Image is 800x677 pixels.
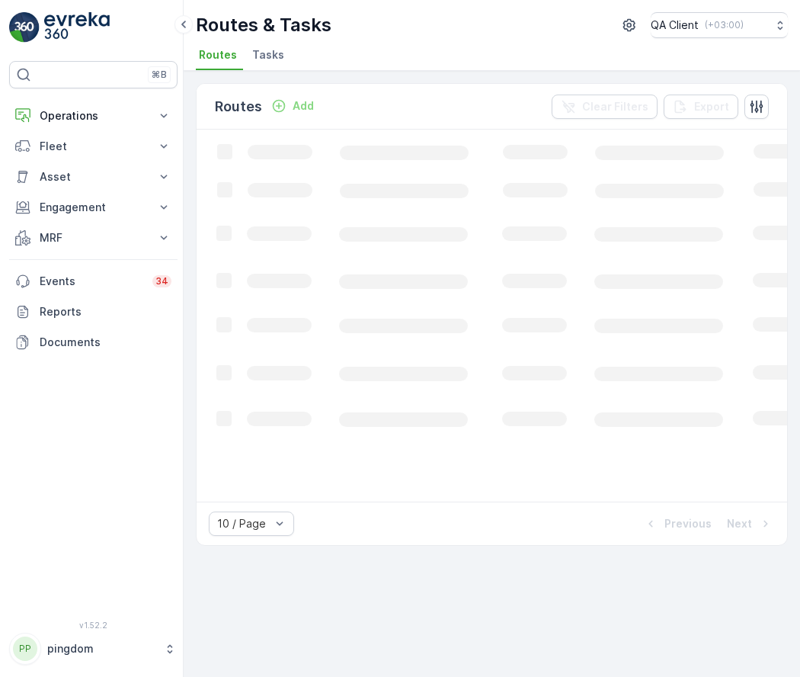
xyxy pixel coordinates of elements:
p: Add [293,98,314,114]
span: v 1.52.2 [9,621,178,630]
a: Reports [9,297,178,327]
p: Routes & Tasks [196,13,331,37]
button: Next [725,515,775,533]
p: Events [40,274,143,289]
a: Documents [9,327,178,358]
p: Reports [40,304,171,319]
button: PPpingdom [9,633,178,665]
button: MRF [9,223,178,253]
button: QA Client(+03:00) [651,12,788,38]
button: Asset [9,162,178,192]
span: Tasks [252,47,284,63]
p: Previous [664,516,712,531]
p: Fleet [40,139,147,154]
button: Add [265,97,320,115]
p: Operations [40,108,147,124]
a: Events34 [9,266,178,297]
div: PP [13,637,37,661]
button: Export [664,95,738,119]
p: Asset [40,169,147,184]
p: QA Client [651,18,699,33]
button: Engagement [9,192,178,223]
button: Previous [642,515,713,533]
p: Engagement [40,200,147,215]
span: Routes [199,47,237,63]
button: Fleet [9,131,178,162]
p: Routes [215,96,262,117]
button: Operations [9,101,178,131]
p: ⌘B [152,69,167,81]
p: Export [694,99,729,114]
img: logo [9,12,40,43]
button: Clear Filters [552,95,658,119]
img: logo_light-DOdMpM7g.png [44,12,110,43]
p: Clear Filters [582,99,648,114]
p: 34 [155,275,168,287]
p: ( +03:00 ) [705,19,744,31]
p: Next [727,516,752,531]
p: Documents [40,335,171,350]
p: pingdom [47,641,156,656]
p: MRF [40,230,147,245]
